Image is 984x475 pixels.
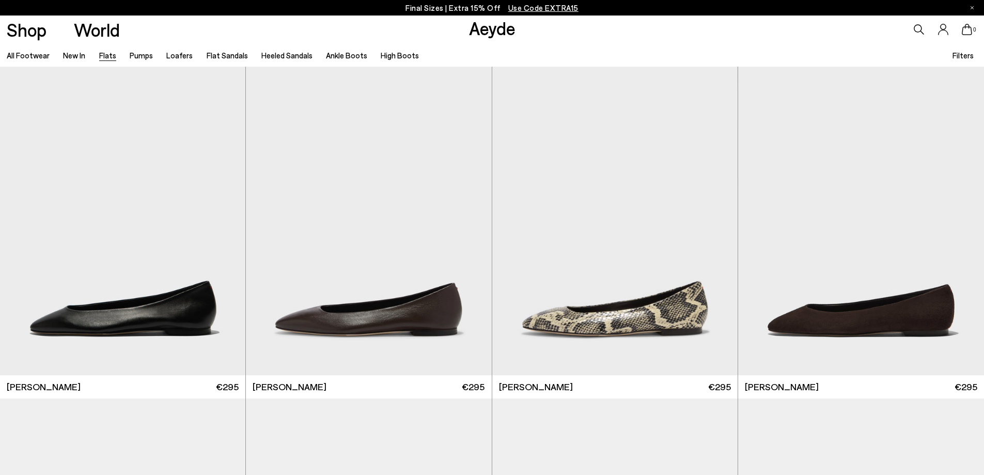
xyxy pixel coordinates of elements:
[74,21,120,39] a: World
[99,51,116,60] a: Flats
[246,67,491,375] img: Ellie Almond-Toe Flats
[508,3,579,12] span: Navigate to /collections/ss25-final-sizes
[207,51,248,60] a: Flat Sandals
[738,67,984,375] img: Ellie Suede Almond-Toe Flats
[462,380,485,393] span: €295
[261,51,313,60] a: Heeled Sandals
[492,67,738,375] img: Ellie Almond-Toe Flats
[216,380,239,393] span: €295
[708,380,731,393] span: €295
[63,51,85,60] a: New In
[7,21,46,39] a: Shop
[972,27,977,33] span: 0
[492,67,738,375] div: 1 / 6
[326,51,367,60] a: Ankle Boots
[745,380,819,393] span: [PERSON_NAME]
[381,51,419,60] a: High Boots
[7,51,50,60] a: All Footwear
[130,51,153,60] a: Pumps
[952,51,974,60] span: Filters
[405,2,579,14] p: Final Sizes | Extra 15% Off
[246,375,491,399] a: [PERSON_NAME] €295
[738,67,983,375] img: Ellie Almond-Toe Flats
[253,380,326,393] span: [PERSON_NAME]
[962,24,972,35] a: 0
[738,67,983,375] div: 2 / 6
[492,67,738,375] a: 6 / 6 1 / 6 2 / 6 3 / 6 4 / 6 5 / 6 6 / 6 1 / 6 Next slide Previous slide
[492,375,738,399] a: [PERSON_NAME] €295
[166,51,193,60] a: Loafers
[499,380,573,393] span: [PERSON_NAME]
[7,380,81,393] span: [PERSON_NAME]
[738,375,984,399] a: [PERSON_NAME] €295
[469,17,516,39] a: Aeyde
[955,380,977,393] span: €295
